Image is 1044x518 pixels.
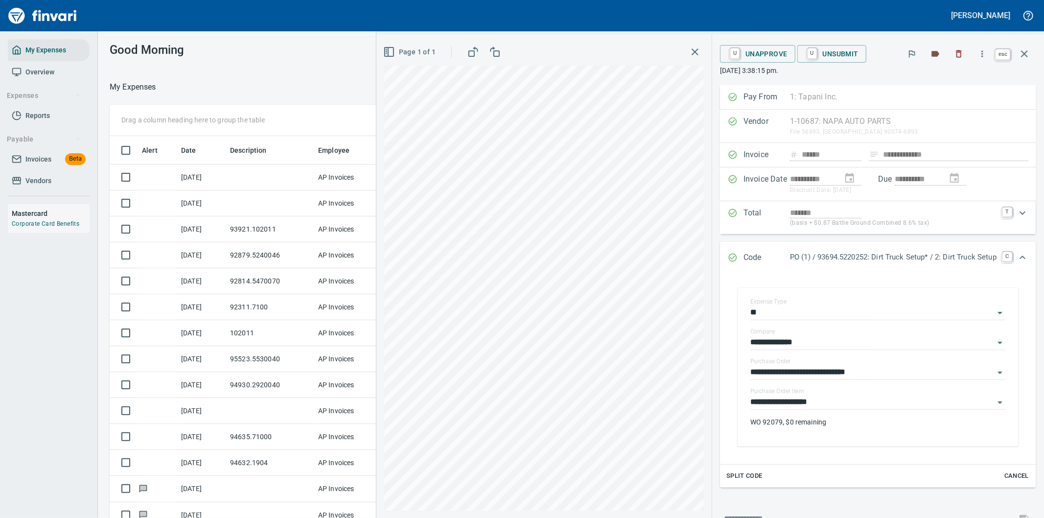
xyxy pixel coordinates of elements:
button: Open [993,396,1007,409]
button: Open [993,336,1007,350]
a: U [730,48,740,59]
nav: breadcrumb [110,81,156,93]
td: [DATE] [177,216,226,242]
span: Employee [318,144,362,156]
span: Beta [65,153,86,165]
span: Alert [142,144,158,156]
p: [DATE] 3:38:15 pm. [720,66,1036,75]
td: 92311.7100 [226,294,314,320]
td: AP Invoices [314,320,388,346]
td: [DATE] [177,398,226,424]
td: AP Invoices [314,476,388,502]
td: 92879.5240046 [226,242,314,268]
span: Invoices [25,153,51,165]
td: 94632.1904 [226,450,314,476]
button: Discard [948,43,970,65]
td: AP Invoices [314,450,388,476]
button: Cancel [1001,469,1032,484]
td: [DATE] [177,450,226,476]
button: Labels [925,43,946,65]
label: Expense Type [750,299,787,305]
a: Overview [8,61,90,83]
a: C [1002,252,1012,261]
button: Page 1 of 1 [381,43,440,61]
td: 94930.2920040 [226,372,314,398]
p: WO 92079, $0 remaining [750,417,1006,427]
td: 95523.5530040 [226,346,314,372]
td: 94635.71000 [226,424,314,450]
div: Expand [720,242,1036,274]
td: AP Invoices [314,216,388,242]
td: [DATE] [177,294,226,320]
td: AP Invoices [314,190,388,216]
td: AP Invoices [314,346,388,372]
td: [DATE] [177,424,226,450]
span: Employee [318,144,349,156]
button: UUnsubmit [797,45,866,63]
td: AP Invoices [314,424,388,450]
p: My Expenses [110,81,156,93]
p: PO (1) / 93694.5220252: Dirt Truck Setup* / 2: Dirt Truck Setup [790,252,997,263]
td: 92814.5470070 [226,268,314,294]
span: My Expenses [25,44,66,56]
span: Date [181,144,209,156]
a: U [808,48,817,59]
p: Total [743,207,790,228]
span: Reports [25,110,50,122]
td: [DATE] [177,165,226,190]
td: AP Invoices [314,165,388,190]
label: Purchase Order [750,358,791,364]
button: Open [993,306,1007,320]
td: AP Invoices [314,242,388,268]
span: Payable [7,133,81,145]
td: [DATE] [177,268,226,294]
td: [DATE] [177,320,226,346]
button: Payable [3,130,85,148]
td: [DATE] [177,346,226,372]
td: [DATE] [177,476,226,502]
span: Alert [142,144,170,156]
span: Cancel [1003,471,1030,482]
span: Has messages [138,485,148,492]
h3: Good Morning [110,43,320,57]
td: AP Invoices [314,268,388,294]
label: Purchase Order Item [750,388,804,394]
p: Drag a column heading here to group the table [121,115,265,125]
span: Overview [25,66,54,78]
button: Split Code [724,469,765,484]
button: Open [993,366,1007,379]
td: [DATE] [177,372,226,398]
td: AP Invoices [314,372,388,398]
div: Expand [720,201,1036,234]
button: Expenses [3,87,85,105]
h6: Mastercard [12,208,90,219]
a: My Expenses [8,39,90,61]
p: Code [743,252,790,264]
td: [DATE] [177,190,226,216]
span: Has messages [138,511,148,518]
p: (basis + $0.87 Battle Ground Combined 8.6% tax) [790,218,997,228]
td: 93921.102011 [226,216,314,242]
label: Company [750,329,776,334]
a: Vendors [8,170,90,192]
button: [PERSON_NAME] [949,8,1013,23]
span: Vendors [25,175,51,187]
a: T [1002,207,1012,217]
td: AP Invoices [314,294,388,320]
span: Unsubmit [805,46,858,62]
a: InvoicesBeta [8,148,90,170]
div: Expand [720,274,1036,488]
span: Description [230,144,267,156]
span: Date [181,144,196,156]
span: Expenses [7,90,81,102]
button: More [972,43,993,65]
td: 102011 [226,320,314,346]
button: UUnapprove [720,45,795,63]
span: Split Code [726,471,763,482]
td: [DATE] [177,242,226,268]
img: Finvari [6,4,79,27]
span: Page 1 of 1 [385,46,436,58]
h5: [PERSON_NAME] [951,10,1010,21]
a: Corporate Card Benefits [12,220,79,227]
